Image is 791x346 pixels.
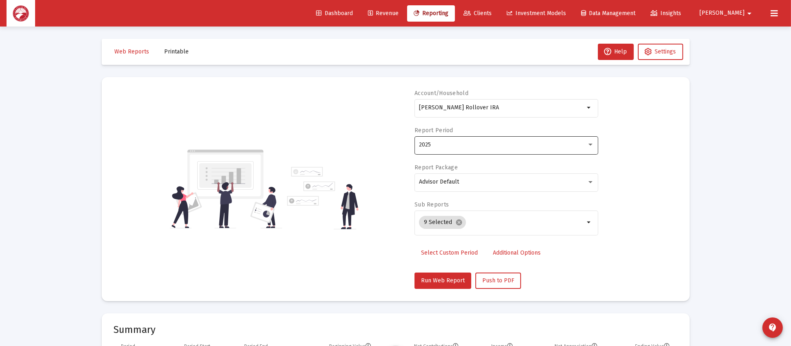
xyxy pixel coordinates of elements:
[414,127,453,134] label: Report Period
[584,217,594,227] mat-icon: arrow_drop_down
[493,249,541,256] span: Additional Options
[165,48,189,55] span: Printable
[604,48,627,55] span: Help
[457,5,498,22] a: Clients
[414,273,471,289] button: Run Web Report
[651,10,681,17] span: Insights
[368,10,399,17] span: Revenue
[115,48,149,55] span: Web Reports
[108,44,156,60] button: Web Reports
[170,149,282,229] img: reporting
[310,5,359,22] a: Dashboard
[581,10,635,17] span: Data Management
[507,10,566,17] span: Investment Models
[421,249,478,256] span: Select Custom Period
[644,5,688,22] a: Insights
[316,10,353,17] span: Dashboard
[482,277,514,284] span: Push to PDF
[414,164,458,171] label: Report Package
[407,5,455,22] a: Reporting
[690,5,764,21] button: [PERSON_NAME]
[114,326,677,334] mat-card-title: Summary
[419,214,584,231] mat-chip-list: Selection
[584,103,594,113] mat-icon: arrow_drop_down
[598,44,634,60] button: Help
[419,104,584,111] input: Search or select an account or household
[421,277,465,284] span: Run Web Report
[500,5,573,22] a: Investment Models
[414,10,448,17] span: Reporting
[414,90,468,97] label: Account/Household
[475,273,521,289] button: Push to PDF
[419,216,466,229] mat-chip: 9 Selected
[575,5,642,22] a: Data Management
[287,167,359,229] img: reporting-alt
[655,48,676,55] span: Settings
[419,141,431,148] span: 2025
[455,219,463,226] mat-icon: cancel
[768,323,778,333] mat-icon: contact_support
[419,178,459,185] span: Advisor Default
[463,10,492,17] span: Clients
[414,201,449,208] label: Sub Reports
[700,10,744,17] span: [PERSON_NAME]
[361,5,405,22] a: Revenue
[158,44,196,60] button: Printable
[744,5,754,22] mat-icon: arrow_drop_down
[638,44,683,60] button: Settings
[13,5,29,22] img: Dashboard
